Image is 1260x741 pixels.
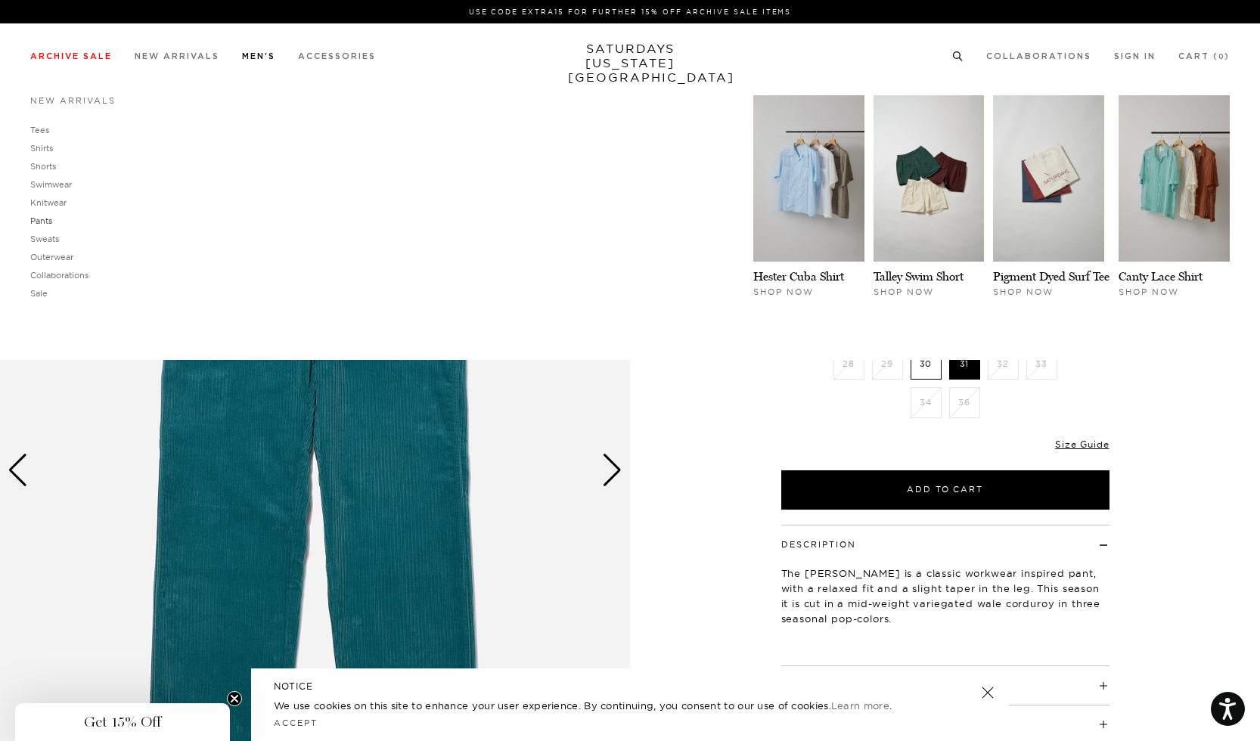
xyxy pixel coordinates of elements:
[30,95,116,106] a: New Arrivals
[30,234,59,244] a: Sweats
[1055,439,1109,450] a: Size Guide
[36,6,1224,17] p: Use Code EXTRA15 for Further 15% Off Archive Sale Items
[874,269,964,284] a: Talley Swim Short
[949,349,980,380] label: 31
[30,143,53,153] a: Shirts
[986,52,1091,60] a: Collaborations
[30,215,52,226] a: Pants
[84,713,161,731] span: Get 15% Off
[274,718,318,728] a: Accept
[568,42,693,85] a: SATURDAYS[US_STATE][GEOGRAPHIC_DATA]
[8,454,28,487] div: Previous slide
[30,252,73,262] a: Outerwear
[602,454,622,487] div: Next slide
[298,52,376,60] a: Accessories
[274,680,986,693] h5: NOTICE
[753,269,844,284] a: Hester Cuba Shirt
[30,125,49,135] a: Tees
[1218,54,1224,60] small: 0
[30,52,112,60] a: Archive Sale
[993,269,1109,284] a: Pigment Dyed Surf Tee
[30,270,88,281] a: Collaborations
[242,52,275,60] a: Men's
[781,541,856,549] button: Description
[274,698,933,713] p: We use cookies on this site to enhance your user experience. By continuing, you consent to our us...
[30,288,48,299] a: Sale
[30,179,72,190] a: Swimwear
[30,197,67,208] a: Knitwear
[1114,52,1156,60] a: Sign In
[781,566,1109,626] p: The [PERSON_NAME] is a classic workwear inspired pant, with a relaxed fit and a slight taper in t...
[30,161,56,172] a: Shorts
[227,691,242,706] button: Close teaser
[15,703,230,741] div: Get 15% OffClose teaser
[1119,269,1203,284] a: Canty Lace Shirt
[911,349,942,380] label: 30
[135,52,219,60] a: New Arrivals
[781,470,1109,510] button: Add to Cart
[1178,52,1230,60] a: Cart (0)
[831,699,889,712] a: Learn more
